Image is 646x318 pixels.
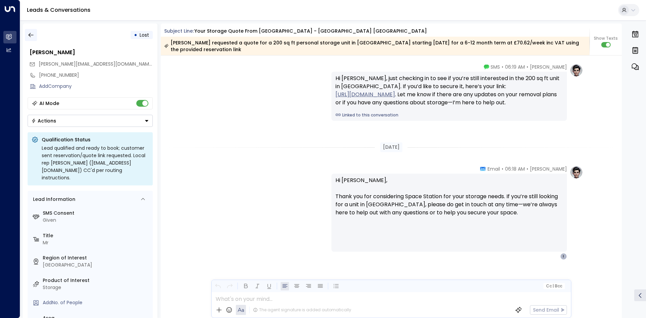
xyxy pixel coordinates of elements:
[543,283,565,289] button: Cc|Bcc
[39,61,153,68] span: ian.price@zen.co.uk
[42,136,149,143] p: Qualification Status
[43,239,150,246] div: Mr
[39,83,153,90] div: AddCompany
[42,144,149,181] div: Lead qualified and ready to book; customer sent reservation/quote link requested. Local rep [PERS...
[140,32,149,38] span: Lost
[43,254,150,261] label: Region of Interest
[28,115,153,127] button: Actions
[225,282,234,290] button: Redo
[530,166,567,172] span: [PERSON_NAME]
[594,35,618,41] span: Show Texts
[43,232,150,239] label: Title
[28,115,153,127] div: Button group with a nested menu
[43,284,150,291] div: Storage
[43,261,150,269] div: [GEOGRAPHIC_DATA]
[335,91,395,99] a: [URL][DOMAIN_NAME]
[491,64,500,70] span: SMS
[505,166,525,172] span: 06:18 AM
[39,61,153,67] span: [PERSON_NAME][EMAIL_ADDRESS][DOMAIN_NAME]
[335,176,563,225] p: Hi [PERSON_NAME], Thank you for considering Space Station for your storage needs. If you’re still...
[253,307,351,313] div: The agent signature is added automatically
[380,142,402,152] div: [DATE]
[39,100,59,107] div: AI Mode
[43,210,150,217] label: SMS Consent
[570,166,583,179] img: profile-logo.png
[30,48,153,57] div: [PERSON_NAME]
[43,217,150,224] div: Given
[546,284,562,288] span: Cc Bcc
[134,29,137,41] div: •
[552,284,554,288] span: |
[502,64,503,70] span: •
[530,64,567,70] span: [PERSON_NAME]
[164,28,194,34] span: Subject Line:
[214,282,222,290] button: Undo
[335,112,563,118] a: Linked to this conversation
[560,253,567,260] div: I
[502,166,503,172] span: •
[39,72,153,79] div: [PHONE_NUMBER]
[488,166,500,172] span: Email
[164,39,586,53] div: [PERSON_NAME] requested a quote for a 200 sq ft personal storage unit in [GEOGRAPHIC_DATA] starti...
[505,64,525,70] span: 06:19 AM
[43,277,150,284] label: Product of Interest
[31,196,75,203] div: Lead Information
[43,299,150,306] div: AddNo. of People
[335,74,563,107] div: Hi [PERSON_NAME], just checking in to see if you’re still interested in the 200 sq ft unit in [GE...
[527,166,528,172] span: •
[31,118,56,124] div: Actions
[194,28,427,35] div: Your storage quote from [GEOGRAPHIC_DATA] - [GEOGRAPHIC_DATA] [GEOGRAPHIC_DATA]
[527,64,528,70] span: •
[570,64,583,77] img: profile-logo.png
[27,6,91,14] a: Leads & Conversations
